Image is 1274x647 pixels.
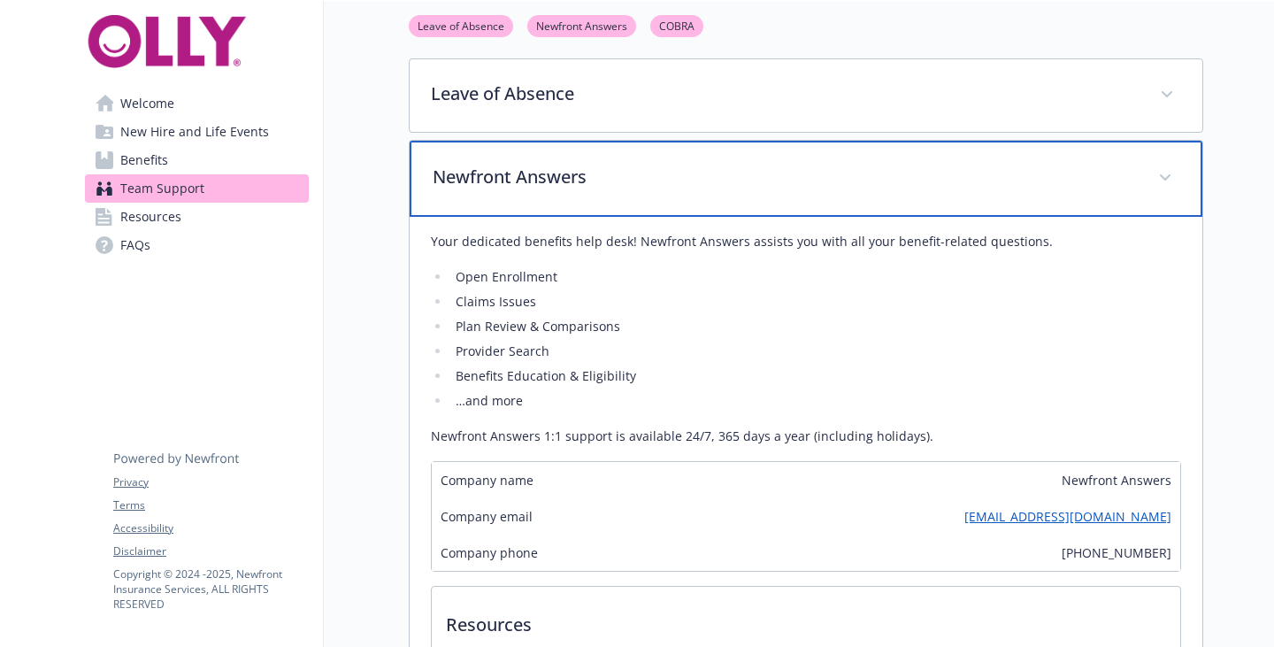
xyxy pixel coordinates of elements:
a: Welcome [85,89,309,118]
span: Company name [441,471,533,489]
a: Benefits [85,146,309,174]
a: New Hire and Life Events [85,118,309,146]
span: Newfront Answers [1062,471,1171,489]
span: Team Support [120,174,204,203]
span: Company email [441,507,533,526]
p: Copyright © 2024 - 2025 , Newfront Insurance Services, ALL RIGHTS RESERVED [113,566,308,612]
span: FAQs [120,231,150,259]
li: Benefits Education & Eligibility [450,366,1181,387]
a: FAQs [85,231,309,259]
a: Disclaimer [113,543,308,559]
span: Benefits [120,146,168,174]
span: Welcome [120,89,174,118]
a: Team Support [85,174,309,203]
a: COBRA [650,17,703,34]
li: …and more [450,390,1181,412]
a: Privacy [113,474,308,490]
li: Claims Issues [450,291,1181,312]
p: Leave of Absence [431,81,1139,107]
span: [PHONE_NUMBER] [1062,543,1171,562]
p: Your dedicated benefits help desk! Newfront Answers assists you with all your benefit-related que... [431,231,1181,252]
div: Leave of Absence [410,59,1202,132]
a: Leave of Absence [409,17,513,34]
li: Provider Search [450,341,1181,362]
p: Newfront Answers [433,164,1137,190]
a: [EMAIL_ADDRESS][DOMAIN_NAME] [964,507,1171,526]
span: Company phone [441,543,538,562]
a: Resources [85,203,309,231]
li: Plan Review & Comparisons [450,316,1181,337]
p: Newfront Answers 1:1 support is available 24/7, 365 days a year (including holidays). [431,426,1181,447]
a: Accessibility [113,520,308,536]
div: Newfront Answers [410,141,1202,217]
a: Newfront Answers [527,17,636,34]
li: Open Enrollment [450,266,1181,288]
span: New Hire and Life Events [120,118,269,146]
a: Terms [113,497,308,513]
span: Resources [120,203,181,231]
